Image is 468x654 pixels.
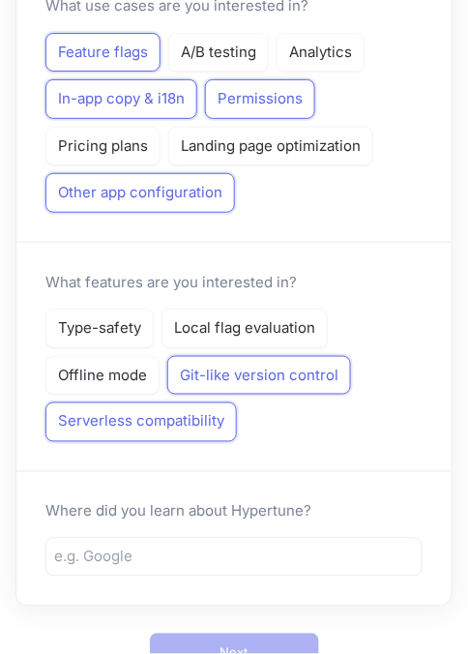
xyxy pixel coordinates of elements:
[174,317,315,340] p: Local flag evaluation
[58,42,148,64] p: Feature flags
[58,317,141,340] p: Type-safety
[289,42,352,64] p: Analytics
[45,272,297,294] p: What features are you interested in?
[180,365,338,387] p: Git-like version control
[58,88,185,110] p: In-app copy & i18n
[45,501,423,523] p: Where did you learn about Hypertune?
[58,182,222,204] p: Other app configuration
[58,365,147,387] p: Offline mode
[58,135,148,158] p: Pricing plans
[58,411,224,433] p: Serverless compatibility
[218,88,303,110] p: Permissions
[54,547,414,569] input: e.g. Google
[181,135,361,158] p: Landing page optimization
[181,42,256,64] p: A/B testing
